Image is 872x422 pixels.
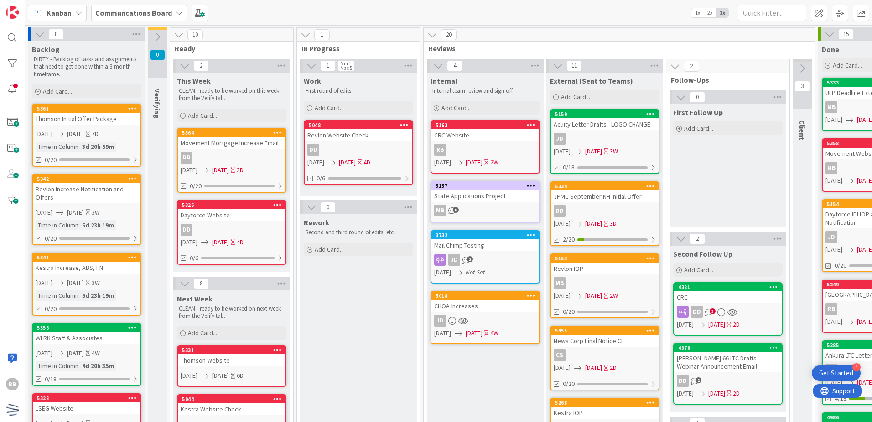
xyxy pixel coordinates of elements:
[187,29,203,40] span: 10
[563,163,575,172] span: 0/18
[182,202,285,208] div: 5326
[733,320,740,329] div: 2D
[320,60,336,71] span: 1
[674,306,782,318] div: DD
[314,29,330,40] span: 1
[320,202,336,213] span: 0
[78,142,80,152] span: :
[677,375,689,387] div: DD
[307,144,319,156] div: DD
[561,93,590,101] span: Add Card...
[6,378,19,390] div: RB
[677,389,694,398] span: [DATE]
[45,155,57,165] span: 0/20
[551,254,659,263] div: 5153
[36,208,52,217] span: [DATE]
[551,110,659,130] div: 5159Acuity Letter Drafts - LOGO CHANGE
[555,327,659,334] div: 5355
[431,121,539,129] div: 5163
[466,328,483,338] span: [DATE]
[563,307,575,316] span: 0/20
[825,101,837,113] div: MB
[833,61,862,69] span: Add Card...
[178,129,285,149] div: 5364Movement Mortgage Increase Email
[674,291,782,303] div: CRC
[33,332,140,344] div: WLRK Staff & Associates
[674,283,782,291] div: 4321
[33,175,140,183] div: 5342
[178,354,285,366] div: Thomson Website
[431,231,539,251] div: 3732Mail Chimp Testing
[431,121,539,141] div: 5163CRC Website
[67,348,84,358] span: [DATE]
[610,291,618,301] div: 2W
[555,111,659,117] div: 5159
[33,402,140,414] div: LSEG Website
[179,305,285,320] p: CLEAN - ready to be worked on next week from the Verify tab.
[181,152,192,164] div: DD
[36,348,52,358] span: [DATE]
[36,278,52,288] span: [DATE]
[563,235,575,244] span: 2/20
[36,142,78,152] div: Time in Column
[92,278,100,288] div: 3W
[551,407,659,419] div: Kestra IOP
[67,278,84,288] span: [DATE]
[674,283,782,303] div: 4321CRC
[551,205,659,217] div: DD
[733,389,740,398] div: 2D
[237,237,244,247] div: 4D
[212,165,229,175] span: [DATE]
[431,182,539,202] div: 5157State Applications Project
[441,29,457,40] span: 20
[36,220,78,230] div: Time in Column
[825,245,842,254] span: [DATE]
[80,290,116,301] div: 5d 23h 19m
[33,324,140,332] div: 5356
[554,205,566,217] div: DD
[45,375,57,384] span: 0/18
[691,8,704,17] span: 1x
[178,346,285,366] div: 5331Thomson Website
[37,325,140,331] div: 5356
[175,44,282,53] span: Ready
[193,60,209,71] span: 2
[434,205,446,216] div: MB
[551,254,659,274] div: 5153Revlon IOP
[610,363,617,373] div: 2D
[835,261,846,270] span: 0/20
[466,158,483,167] span: [DATE]
[305,121,412,129] div: 5048
[431,315,539,327] div: JD
[431,144,539,156] div: RB
[794,81,810,92] span: 3
[37,395,140,401] div: 5328
[33,253,140,274] div: 5341Kestra Increase, ABS, FN
[153,89,162,119] span: Verifying
[563,379,575,389] span: 0/20
[178,403,285,415] div: Kestra Website Check
[691,306,703,318] div: DD
[178,137,285,149] div: Movement Mortgage Increase Email
[182,396,285,402] div: 5044
[490,158,498,167] div: 2W
[19,1,42,12] span: Support
[708,320,725,329] span: [DATE]
[551,399,659,419] div: 5268Kestra IOP
[554,291,571,301] span: [DATE]
[434,268,451,277] span: [DATE]
[92,348,100,358] div: 4W
[78,290,80,301] span: :
[363,158,370,167] div: 4D
[315,104,344,112] span: Add Card...
[306,229,411,236] p: Second and third round of edits, etc.
[212,371,229,380] span: [DATE]
[181,371,197,380] span: [DATE]
[551,349,659,361] div: CS
[150,49,165,60] span: 0
[673,108,723,117] span: First Follow Up
[304,218,329,227] span: Rework
[179,87,285,102] p: CLEAN - ready to be worked on this week from the Verify tab.
[178,129,285,137] div: 5364
[80,142,116,152] div: 3d 20h 59m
